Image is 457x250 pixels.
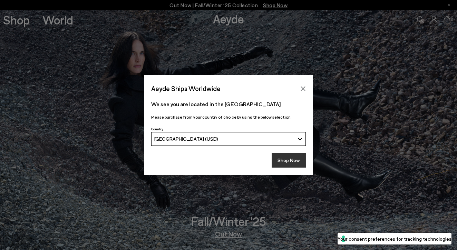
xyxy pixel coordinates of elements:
p: Please purchase from your country of choice by using the below selection: [151,114,306,120]
button: Close [298,83,308,94]
span: [GEOGRAPHIC_DATA] (USD) [154,136,218,142]
span: Aeyde Ships Worldwide [151,82,221,94]
p: We see you are located in the [GEOGRAPHIC_DATA] [151,100,306,108]
label: Your consent preferences for tracking technologies [338,235,451,242]
span: Country [151,127,163,131]
button: Shop Now [272,153,306,168]
button: Your consent preferences for tracking technologies [338,233,451,244]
